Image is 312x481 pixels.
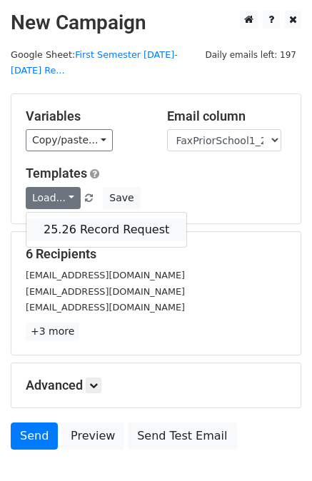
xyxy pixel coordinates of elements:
[26,246,286,262] h5: 6 Recipients
[241,412,312,481] iframe: Chat Widget
[26,218,186,241] a: 25.26 Record Request
[26,270,185,280] small: [EMAIL_ADDRESS][DOMAIN_NAME]
[26,323,79,340] a: +3 more
[200,49,301,60] a: Daily emails left: 197
[11,11,301,35] h2: New Campaign
[26,166,87,181] a: Templates
[26,286,185,297] small: [EMAIL_ADDRESS][DOMAIN_NAME]
[11,49,178,76] a: First Semester [DATE]-[DATE] Re...
[11,422,58,450] a: Send
[26,129,113,151] a: Copy/paste...
[26,108,146,124] h5: Variables
[26,302,185,313] small: [EMAIL_ADDRESS][DOMAIN_NAME]
[61,422,124,450] a: Preview
[167,108,287,124] h5: Email column
[128,422,236,450] a: Send Test Email
[103,187,140,209] button: Save
[26,187,81,209] a: Load...
[200,47,301,63] span: Daily emails left: 197
[11,49,178,76] small: Google Sheet:
[26,378,286,393] h5: Advanced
